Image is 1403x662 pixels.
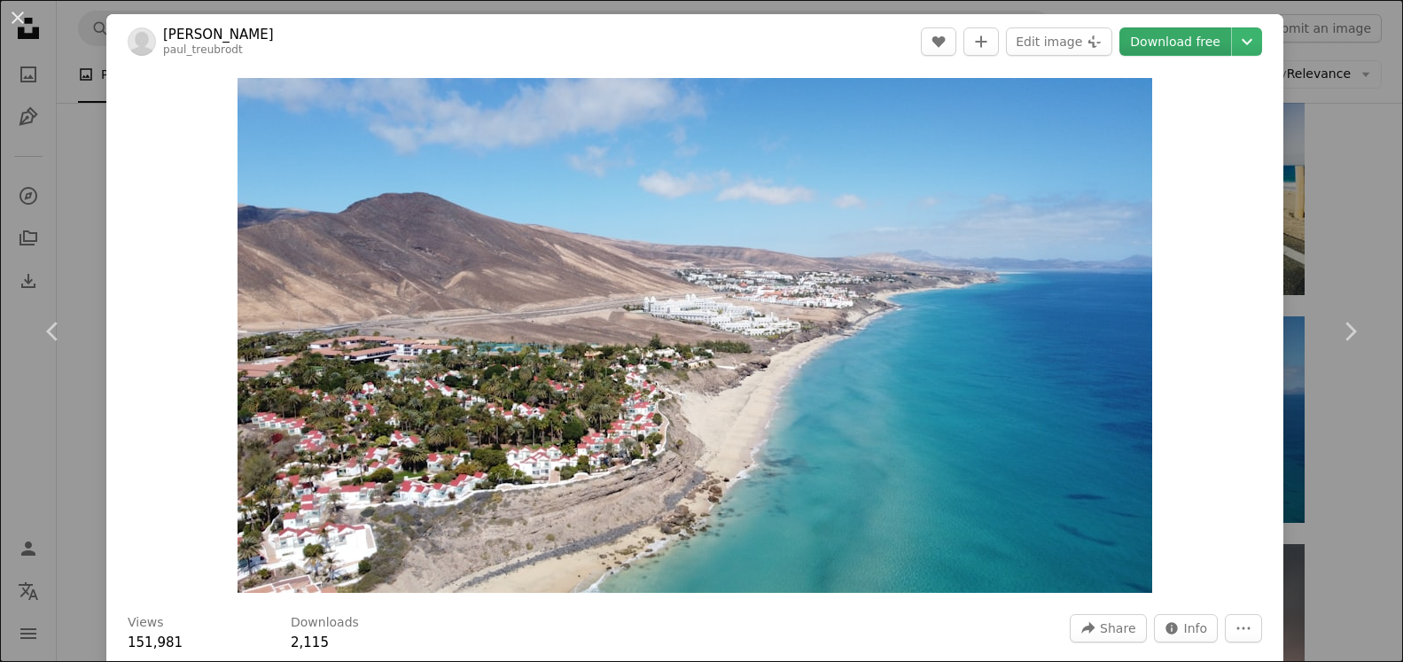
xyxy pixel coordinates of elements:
[1154,614,1219,643] button: Stats about this image
[128,635,183,650] span: 151,981
[128,27,156,56] img: Go to Paul Treubrodt's profile
[1184,615,1208,642] span: Info
[163,43,243,56] a: paul_treubrodt
[921,27,956,56] button: Like
[291,614,359,632] h3: Downloads
[1232,27,1262,56] button: Choose download size
[238,78,1152,593] button: Zoom in on this image
[128,614,164,632] h3: Views
[963,27,999,56] button: Add to Collection
[291,635,329,650] span: 2,115
[238,78,1152,593] img: green trees on brown mountain near body of water during daytime
[1100,615,1135,642] span: Share
[1070,614,1146,643] button: Share this image
[163,26,274,43] a: [PERSON_NAME]
[1225,614,1262,643] button: More Actions
[1119,27,1231,56] a: Download free
[1297,246,1403,417] a: Next
[1006,27,1112,56] button: Edit image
